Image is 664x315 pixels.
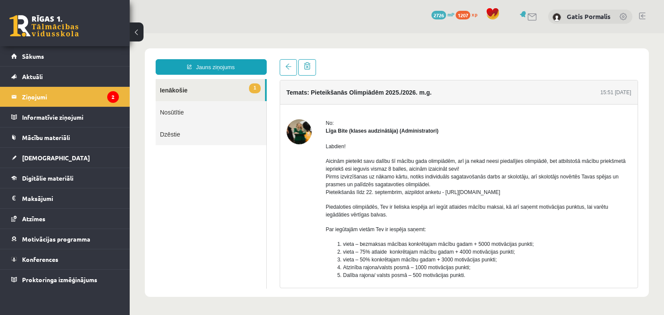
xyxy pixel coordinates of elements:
[11,229,119,249] a: Motivācijas programma
[157,56,302,63] h4: Temats: Pieteikšanās Olimpiādēm 2025./2026. m.g.
[431,11,446,19] span: 2726
[26,68,137,90] a: Nosūtītie
[11,209,119,229] a: Atzīmes
[26,26,137,41] a: Jauns ziņojums
[196,170,502,185] p: Piedaloties olimpiādēs, Tev ir lieliska iespēja arī iegūt atlaides mācību maksai, kā arī saņemt m...
[472,11,477,18] span: xp
[11,87,119,107] a: Ziņojumi2
[196,86,502,94] div: No:
[196,109,502,117] p: Labdien!
[567,12,610,21] a: Gatis Pormalis
[22,235,90,243] span: Motivācijas programma
[119,50,131,60] span: 1
[431,11,454,18] a: 2726 mP
[11,107,119,127] a: Informatīvie ziņojumi
[22,188,119,208] legend: Maksājumi
[11,270,119,290] a: Proktoringa izmēģinājums
[22,255,58,263] span: Konferences
[22,215,45,223] span: Atzīmes
[22,174,73,182] span: Digitālie materiāli
[447,11,454,18] span: mP
[22,73,43,80] span: Aktuāli
[157,86,182,111] img: Līga Bite (klases audzinātāja)
[22,107,119,127] legend: Informatīvie ziņojumi
[214,223,502,230] li: vieta – 50% konkrētajam mācību gadam + 3000 motivācijas punkti;
[471,55,501,63] div: 15:51 [DATE]
[196,95,309,101] strong: Līga Bite (klases audzinātāja) (Administratori)
[456,11,470,19] span: 1207
[456,11,482,18] a: 1207 xp
[107,91,119,103] i: 2
[11,127,119,147] a: Mācību materiāli
[11,188,119,208] a: Maksājumi
[11,67,119,86] a: Aktuāli
[196,124,502,163] p: Aicinām pieteikt savu dalību šī mācību gada olimpiādēm, arī ja nekad neesi piedalījies olimpiādē,...
[11,168,119,188] a: Digitālie materiāli
[214,207,502,215] li: vieta – bezmaksas mācības konkrētajam mācību gadam + 5000 motivācijas punkti;
[196,192,502,200] p: Par iegūtajām vietām Tev ir iespēja saņemt:
[10,15,79,37] a: Rīgas 1. Tālmācības vidusskola
[214,230,502,238] li: Atzinība rajona/valsts posmā – 1000 motivācijas punkti;
[22,134,70,141] span: Mācību materiāli
[22,52,44,60] span: Sākums
[214,238,502,246] li: Dalība rajona/ valsts posmā – 500 motivācijas punkti.
[11,148,119,168] a: [DEMOGRAPHIC_DATA]
[11,46,119,66] a: Sākums
[22,87,119,107] legend: Ziņojumi
[26,46,135,68] a: 1Ienākošie
[22,276,97,283] span: Proktoringa izmēģinājums
[552,13,561,22] img: Gatis Pormalis
[22,154,90,162] span: [DEMOGRAPHIC_DATA]
[214,215,502,223] li: vieta – 75% atlaide konkrētajam mācību gadam + 4000 motivācijas punkti;
[26,90,137,112] a: Dzēstie
[11,249,119,269] a: Konferences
